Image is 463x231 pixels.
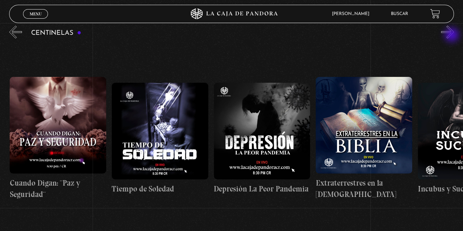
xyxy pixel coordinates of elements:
h4: Tiempo de Soledad [112,183,208,195]
span: [PERSON_NAME] [328,12,377,16]
a: View your shopping cart [430,9,440,19]
h4: Cuando Digan: ¨Paz y Seguridad¨ [10,177,106,200]
button: Next [441,26,454,38]
span: Cerrar [27,18,44,23]
button: Previous [9,26,22,38]
h3: Centinelas [31,30,81,37]
span: Menu [30,12,42,16]
a: Buscar [391,12,408,16]
h4: Depresión La Peor Pandemia [214,183,310,195]
h4: Extraterrestres en la [DEMOGRAPHIC_DATA] [315,177,412,200]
